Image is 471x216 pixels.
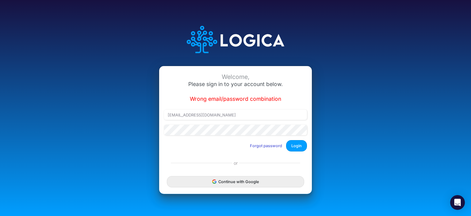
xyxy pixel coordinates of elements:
[246,141,286,151] button: Forgot password
[164,73,307,81] div: Welcome,
[190,96,281,102] span: Wrong email/password combination
[450,195,465,210] div: Open Intercom Messenger
[164,110,307,120] input: Email
[167,176,304,187] button: Continue with Google
[188,81,283,87] span: Please sign in to your account below.
[286,140,307,151] button: Login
